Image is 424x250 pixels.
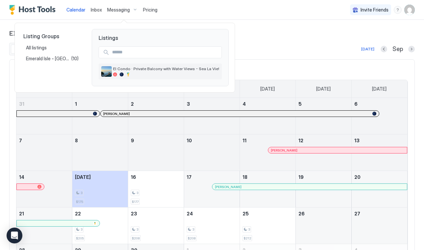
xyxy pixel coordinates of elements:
[7,228,22,243] div: Open Intercom Messenger
[23,33,81,40] span: Listing Groups
[101,66,112,77] div: listing image
[26,56,71,62] span: Emerald Isle - [GEOGRAPHIC_DATA]
[113,66,219,71] span: EI Condo · Private Balcony with Water Views - Sea La Vie!
[109,47,222,58] input: Input Field
[92,29,228,41] span: Listings
[71,56,79,62] span: (10)
[26,45,48,51] span: All listings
